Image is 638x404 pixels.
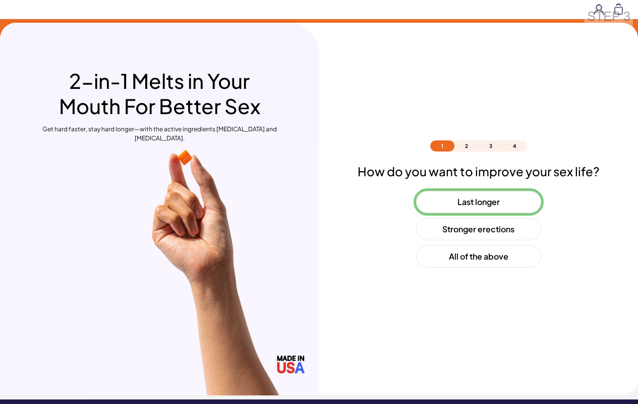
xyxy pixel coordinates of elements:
button: Stronger erections [416,218,541,240]
p: Get hard faster, stay hard longer—with the active ingredients [MEDICAL_DATA] and [MEDICAL_DATA]. [41,125,277,143]
li: 3 [479,140,503,151]
li: 2 [454,140,479,151]
li: 4 [503,140,527,151]
img: https://d2vg8gw4qal5ip.cloudfront.net/uploads/2025/02/quiz-img.jpg [87,143,319,395]
li: 1 [430,140,454,151]
button: All of the above [416,245,541,268]
button: Last longer [416,191,541,213]
h2: How do you want to improve your sex life? [358,164,600,179]
h1: 2-in-1 Melts in Your Mouth For Better Sex [41,68,277,119]
div: STEP 3 [585,5,633,28]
